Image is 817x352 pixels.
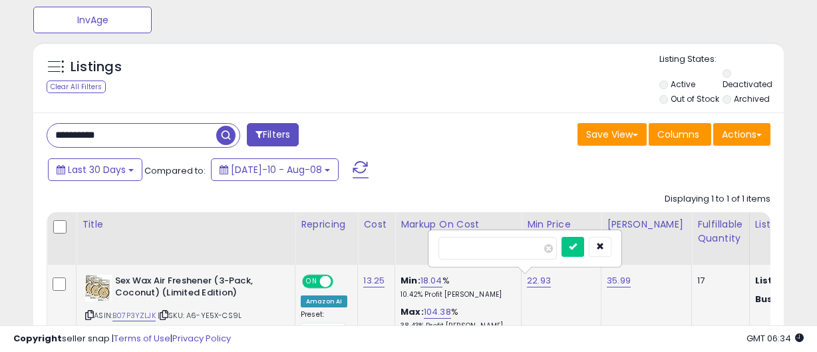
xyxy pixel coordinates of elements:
[734,93,770,104] label: Archived
[755,274,816,287] b: Listed Price:
[401,290,511,299] p: 10.42% Profit [PERSON_NAME]
[671,93,719,104] label: Out of Stock
[577,123,647,146] button: Save View
[607,218,686,232] div: [PERSON_NAME]
[671,79,695,90] label: Active
[301,295,347,307] div: Amazon AI
[48,158,142,181] button: Last 30 Days
[527,274,551,287] a: 22.93
[746,332,804,345] span: 2025-09-9 06:34 GMT
[33,7,152,33] button: InvAge
[144,164,206,177] span: Compared to:
[85,275,112,301] img: 51hFJ6UAymL._SL40_.jpg
[395,212,522,265] th: The percentage added to the cost of goods (COGS) that forms the calculator for Min & Max prices.
[158,310,242,321] span: | SKU: A6-YE5X-CS9L
[211,158,339,181] button: [DATE]-10 - Aug-08
[331,275,353,287] span: OFF
[82,218,289,232] div: Title
[420,274,442,287] a: 18.04
[665,193,770,206] div: Displaying 1 to 1 of 1 items
[13,332,62,345] strong: Copyright
[697,275,738,287] div: 17
[303,275,320,287] span: ON
[47,81,106,93] div: Clear All Filters
[115,275,277,303] b: Sex Wax Air Freshener (3-Pack, Coconut) (Limited Edition)
[659,53,784,66] p: Listing States:
[401,305,424,318] b: Max:
[657,128,699,141] span: Columns
[607,274,631,287] a: 35.99
[401,275,511,299] div: %
[697,218,743,246] div: Fulfillable Quantity
[424,305,451,319] a: 104.38
[247,123,299,146] button: Filters
[301,218,352,232] div: Repricing
[231,163,322,176] span: [DATE]-10 - Aug-08
[112,310,156,321] a: B07P3YZLJK
[85,275,285,337] div: ASIN:
[401,218,516,232] div: Markup on Cost
[401,306,511,331] div: %
[527,218,595,232] div: Min Price
[13,333,231,345] div: seller snap | |
[68,163,126,176] span: Last 30 Days
[713,123,770,146] button: Actions
[172,332,231,345] a: Privacy Policy
[71,58,122,77] h5: Listings
[363,218,389,232] div: Cost
[649,123,711,146] button: Columns
[301,310,347,340] div: Preset:
[723,79,772,90] label: Deactivated
[114,332,170,345] a: Terms of Use
[401,274,420,287] b: Min:
[363,274,385,287] a: 13.25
